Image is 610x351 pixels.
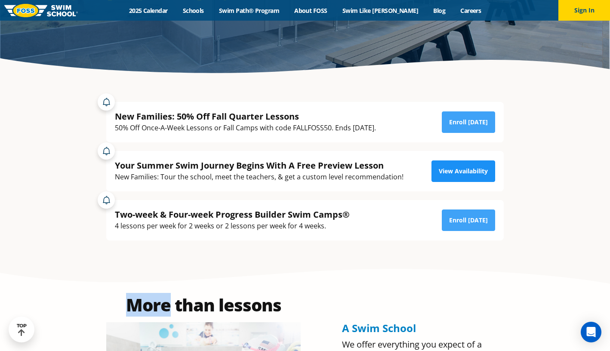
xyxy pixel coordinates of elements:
div: New Families: Tour the school, meet the teachers, & get a custom level recommendation! [115,171,404,183]
div: TOP [17,323,27,336]
div: New Families: 50% Off Fall Quarter Lessons [115,111,376,122]
a: Enroll [DATE] [442,111,495,133]
div: Your Summer Swim Journey Begins With A Free Preview Lesson [115,160,404,171]
a: Swim Path® Program [211,6,287,15]
a: Schools [175,6,211,15]
a: Swim Like [PERSON_NAME] [335,6,426,15]
div: Two-week & Four-week Progress Builder Swim Camps® [115,209,350,220]
a: View Availability [431,160,495,182]
a: About FOSS [287,6,335,15]
a: Careers [453,6,489,15]
a: 2025 Calendar [121,6,175,15]
a: Enroll [DATE] [442,209,495,231]
img: FOSS Swim School Logo [4,4,78,17]
a: Blog [426,6,453,15]
span: A Swim School [342,321,416,335]
div: 50% Off Once-A-Week Lessons or Fall Camps with code FALLFOSS50. Ends [DATE]. [115,122,376,134]
div: 4 lessons per week for 2 weeks or 2 lessons per week for 4 weeks. [115,220,350,232]
div: Open Intercom Messenger [581,322,601,342]
h2: More than lessons [106,296,301,314]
